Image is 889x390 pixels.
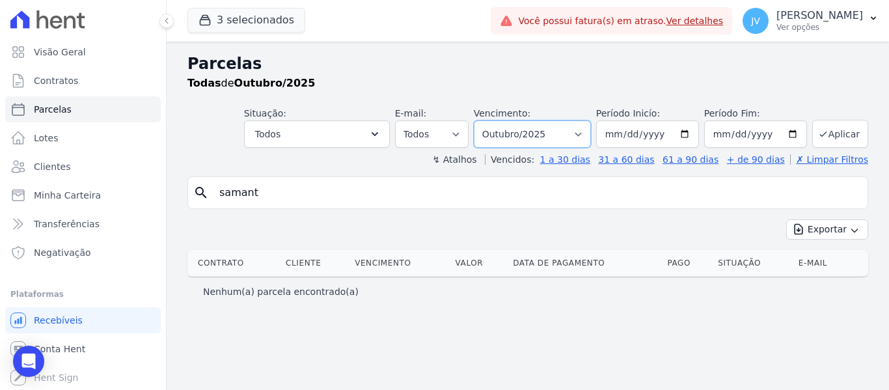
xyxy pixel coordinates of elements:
p: Ver opções [776,22,863,33]
th: Vencimento [349,250,450,276]
a: Negativação [5,240,161,266]
input: Buscar por nome do lote ou do cliente [212,180,862,206]
button: Aplicar [812,120,868,148]
th: Pago [662,250,713,276]
a: Recebíveis [5,307,161,333]
h2: Parcelas [187,52,868,76]
span: Você possui fatura(s) em atraso. [518,14,723,28]
a: Transferências [5,211,161,237]
th: Cliente [280,250,349,276]
div: Open Intercom Messenger [13,346,44,377]
label: Vencimento: [474,108,530,118]
span: JV [751,16,760,25]
a: ✗ Limpar Filtros [790,154,868,165]
span: Clientes [34,160,70,173]
button: JV [PERSON_NAME] Ver opções [732,3,889,39]
span: Transferências [34,217,100,230]
a: 61 a 90 dias [663,154,718,165]
label: E-mail: [395,108,427,118]
span: Recebíveis [34,314,83,327]
label: Vencidos: [485,154,534,165]
span: Conta Hent [34,342,85,355]
th: E-mail [793,250,853,276]
label: Situação: [244,108,286,118]
button: Todos [244,120,390,148]
a: Parcelas [5,96,161,122]
a: Lotes [5,125,161,151]
p: de [187,76,315,91]
span: Contratos [34,74,78,87]
span: Minha Carteira [34,189,101,202]
a: Visão Geral [5,39,161,65]
span: Negativação [34,246,91,259]
th: Valor [450,250,508,276]
label: Período Inicío: [596,108,660,118]
button: 3 selecionados [187,8,305,33]
span: Todos [255,126,280,142]
a: + de 90 dias [727,154,785,165]
a: Conta Hent [5,336,161,362]
a: Ver detalhes [666,16,724,26]
strong: Todas [187,77,221,89]
span: Visão Geral [34,46,86,59]
a: 31 a 60 dias [598,154,654,165]
th: Situação [713,250,793,276]
label: Período Fim: [704,107,807,120]
a: Contratos [5,68,161,94]
th: Contrato [187,250,280,276]
a: Clientes [5,154,161,180]
span: Lotes [34,132,59,145]
a: 1 a 30 dias [540,154,590,165]
p: Nenhum(a) parcela encontrado(a) [203,285,359,298]
i: search [193,185,209,201]
th: Data de Pagamento [508,250,662,276]
a: Minha Carteira [5,182,161,208]
button: Exportar [786,219,868,240]
strong: Outubro/2025 [234,77,316,89]
div: Plataformas [10,286,156,302]
p: [PERSON_NAME] [776,9,863,22]
label: ↯ Atalhos [432,154,476,165]
span: Parcelas [34,103,72,116]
